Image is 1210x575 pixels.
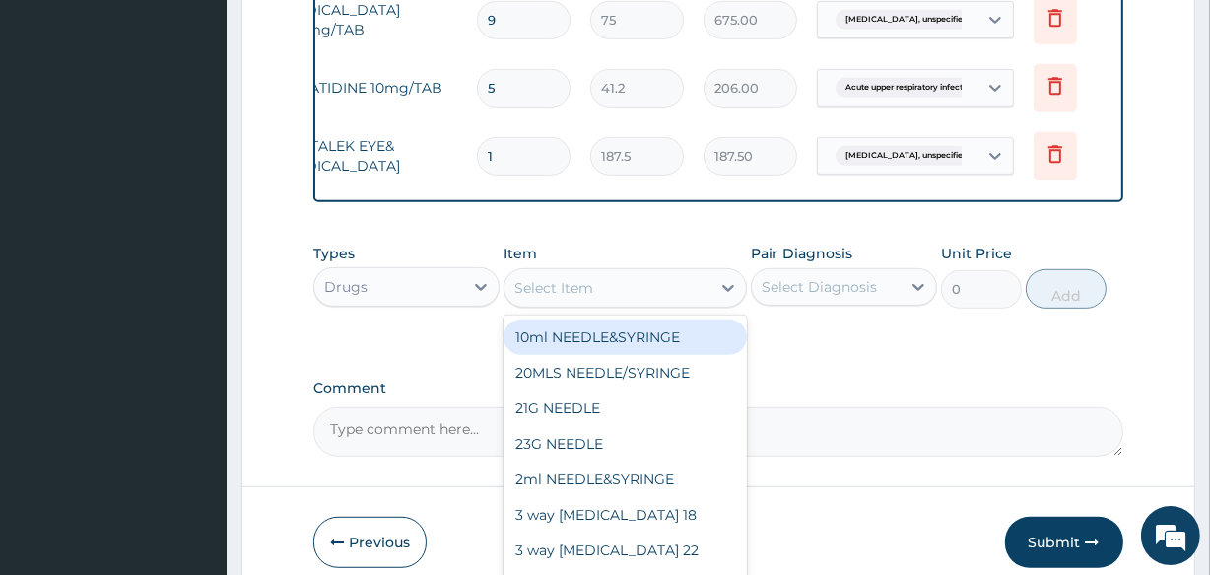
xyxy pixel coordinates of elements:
[836,78,978,98] span: Acute upper respiratory infect...
[270,126,467,185] td: GENTALEK EYE&[MEDICAL_DATA]
[504,320,746,355] div: 10ml NEEDLE&SYRINGE
[10,374,375,443] textarea: Type your message and hit 'Enter'
[504,426,746,462] div: 23G NEEDLE
[504,462,746,497] div: 2ml NEEDLE&SYRINGE
[114,166,272,365] span: We're online!
[313,380,1122,396] label: Comment
[514,278,593,298] div: Select Item
[504,244,537,263] label: Item
[324,277,368,297] div: Drugs
[313,517,427,568] button: Previous
[313,246,355,262] label: Types
[504,355,746,391] div: 20MLS NEEDLE/SYRINGE
[270,68,467,108] td: LORATIDINE 10mg/TAB
[323,10,370,57] div: Minimize live chat window
[751,244,852,263] label: Pair Diagnosis
[836,146,978,166] span: [MEDICAL_DATA], unspecified
[504,497,746,533] div: 3 way [MEDICAL_DATA] 18
[1005,517,1123,568] button: Submit
[1026,269,1107,309] button: Add
[836,10,978,30] span: [MEDICAL_DATA], unspecified
[504,533,746,568] div: 3 way [MEDICAL_DATA] 22
[504,391,746,426] div: 21G NEEDLE
[36,99,80,148] img: d_794563401_company_1708531726252_794563401
[102,110,331,136] div: Chat with us now
[941,244,1012,263] label: Unit Price
[762,277,877,297] div: Select Diagnosis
